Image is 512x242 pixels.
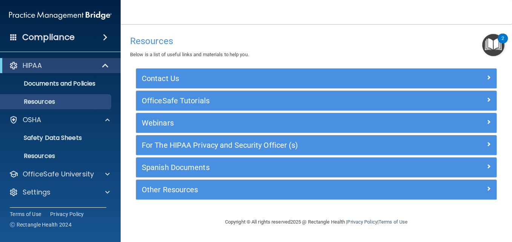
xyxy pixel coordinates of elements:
a: Webinars [142,117,491,129]
p: Safety Data Sheets [5,134,108,142]
span: Ⓒ Rectangle Health 2024 [10,221,72,228]
h5: OfficeSafe Tutorials [142,96,401,105]
div: Copyright © All rights reserved 2025 @ Rectangle Health | | [179,210,454,234]
p: HIPAA [23,61,42,70]
button: Open Resource Center, 2 new notifications [482,34,504,56]
h4: Compliance [22,32,75,43]
h5: Contact Us [142,74,401,83]
p: OSHA [23,115,41,124]
a: Privacy Policy [347,219,377,225]
h4: Resources [130,36,503,46]
h5: Other Resources [142,185,401,194]
a: Contact Us [142,72,491,84]
p: Resources [5,98,108,106]
h5: For The HIPAA Privacy and Security Officer (s) [142,141,401,149]
h5: Spanish Documents [142,163,401,172]
p: Resources [5,152,108,160]
a: Spanish Documents [142,161,491,173]
a: For The HIPAA Privacy and Security Officer (s) [142,139,491,151]
span: Below is a list of useful links and materials to help you. [130,52,249,57]
a: OfficeSafe Tutorials [142,95,491,107]
p: Settings [23,188,51,197]
a: OSHA [9,115,110,124]
img: PMB logo [9,8,112,23]
p: OfficeSafe University [23,170,94,179]
h5: Webinars [142,119,401,127]
p: Documents and Policies [5,80,108,87]
a: Terms of Use [10,210,41,218]
div: 2 [501,38,504,48]
a: Other Resources [142,184,491,196]
a: HIPAA [9,61,109,70]
a: Settings [9,188,110,197]
a: OfficeSafe University [9,170,110,179]
a: Terms of Use [379,219,408,225]
a: Privacy Policy [50,210,84,218]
